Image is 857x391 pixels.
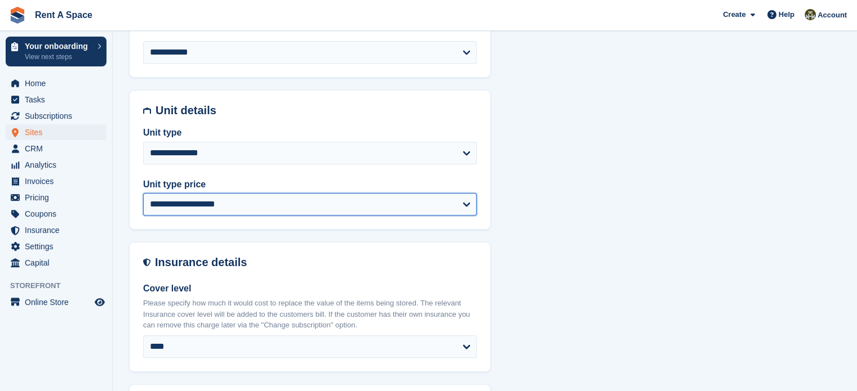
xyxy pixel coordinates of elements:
[6,222,106,238] a: menu
[25,206,92,222] span: Coupons
[25,75,92,91] span: Home
[6,255,106,271] a: menu
[25,157,92,173] span: Analytics
[25,173,92,189] span: Invoices
[6,239,106,254] a: menu
[155,256,477,269] h2: Insurance details
[818,10,847,21] span: Account
[143,126,477,140] label: Unit type
[25,124,92,140] span: Sites
[25,42,92,50] p: Your onboarding
[143,298,477,331] p: Please specify how much it would cost to replace the value of the items being stored. The relevan...
[25,255,92,271] span: Capital
[6,37,106,66] a: Your onboarding View next steps
[30,6,97,24] a: Rent A Space
[805,9,816,20] img: Kevin Murphy
[6,92,106,107] a: menu
[25,92,92,107] span: Tasks
[9,7,26,24] img: stora-icon-8386f47178a22dfd0bd8f6a31ec36ba5ce8667c1dd55bd0f319d3a0aa187defe.svg
[6,157,106,173] a: menu
[143,282,477,295] label: Cover level
[6,294,106,310] a: menu
[6,206,106,222] a: menu
[143,256,150,269] img: insurance-details-icon-731ffda60807649b61249b889ba3c5e2b5c27d34e2e1fb37a309f0fde93ff34a.svg
[6,75,106,91] a: menu
[6,124,106,140] a: menu
[779,9,794,20] span: Help
[25,141,92,156] span: CRM
[6,173,106,189] a: menu
[143,104,151,117] img: unit-details-icon-595b0c5c156355b767ba7b61e002efae458ec76ed5ec05730b8e856ff9ea34a9.svg
[25,239,92,254] span: Settings
[93,295,106,309] a: Preview store
[156,104,477,117] h2: Unit details
[25,190,92,205] span: Pricing
[6,108,106,124] a: menu
[25,294,92,310] span: Online Store
[25,52,92,62] p: View next steps
[143,178,477,191] label: Unit type price
[10,280,112,291] span: Storefront
[723,9,745,20] span: Create
[6,190,106,205] a: menu
[25,222,92,238] span: Insurance
[25,108,92,124] span: Subscriptions
[6,141,106,156] a: menu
